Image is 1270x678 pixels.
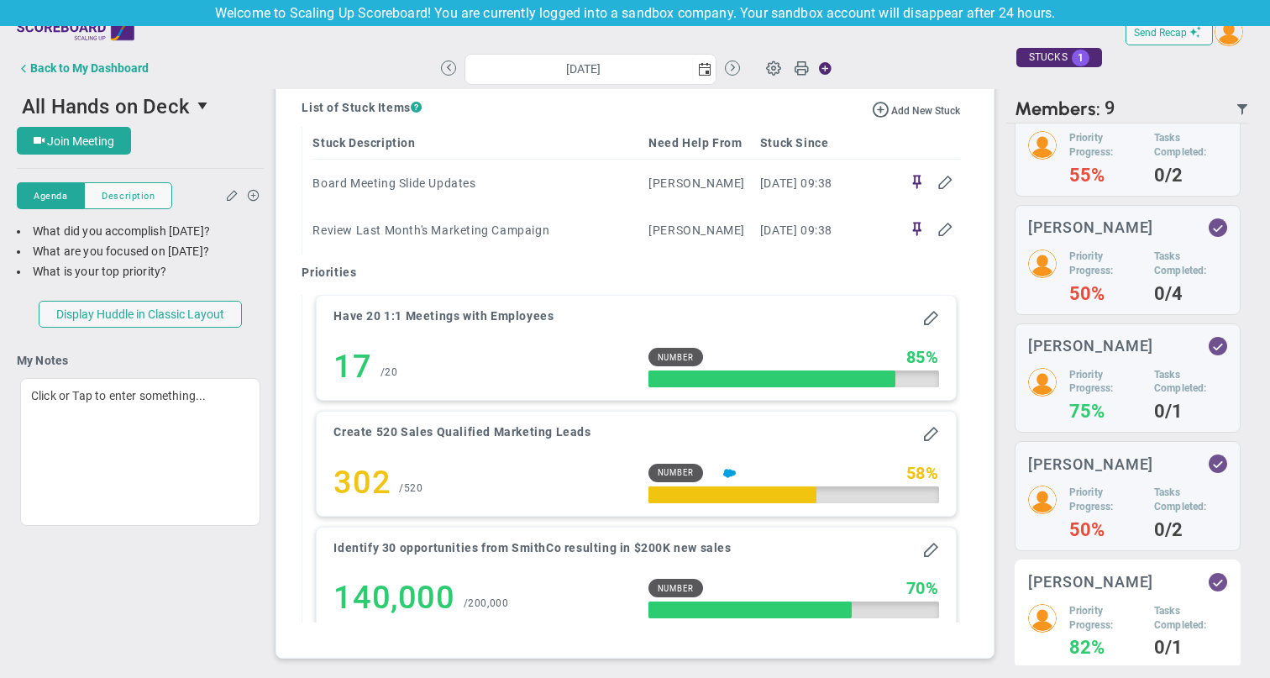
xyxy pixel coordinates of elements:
[1154,404,1227,419] h4: 0/1
[84,182,172,209] button: Description
[909,220,925,238] button: This is no longer a challenge!
[1069,368,1141,397] h5: Priority Progress:
[758,51,790,83] span: Huddle Settings
[1154,286,1227,302] h4: 0/4
[17,244,264,260] div: What are you focused on [DATE]?
[333,308,554,323] h4: Have 20 1:1 Meetings with Employees
[1212,222,1224,234] div: Updated Status
[312,127,648,160] th: Stuck Description
[648,160,760,207] td: [PERSON_NAME]
[1028,131,1057,160] img: 209580.Person.photo
[1236,102,1249,116] span: Filter Updated Members
[102,189,155,203] span: Description
[22,95,190,118] span: All Hands on Deck
[1069,131,1141,160] h5: Priority Progress:
[1154,131,1227,160] h5: Tasks Completed:
[17,353,264,368] h4: My Notes
[17,127,131,155] button: Join Meeting
[17,51,149,85] button: Back to My Dashboard
[658,584,695,593] span: Number
[1212,458,1224,470] div: Updated Status
[1154,486,1227,514] h5: Tasks Completed:
[906,579,926,597] span: 70
[692,55,716,84] span: select
[1015,97,1100,120] span: Members:
[1069,250,1141,278] h5: Priority Progress:
[1212,576,1224,588] div: Updated Status
[1028,250,1057,278] img: 209581.Person.photo
[190,92,218,120] span: select
[648,127,760,160] th: Need Help From
[333,464,391,501] h4: 302
[926,464,939,482] span: %
[658,353,695,362] span: Number
[760,127,896,160] th: Stuck Since
[1154,640,1227,655] h4: 0/1
[1154,368,1227,397] h5: Tasks Completed:
[20,378,260,526] div: Click or Tap to enter something...
[811,57,832,80] span: Action Button
[1069,486,1141,514] h5: Priority Progress:
[47,134,114,148] span: Join Meeting
[1069,404,1141,419] h4: 75%
[302,265,959,280] h4: Priorities
[1028,219,1154,235] h3: [PERSON_NAME]
[648,207,760,254] td: [PERSON_NAME]
[17,182,84,209] button: Agenda
[1105,97,1115,120] span: 9
[399,474,422,503] div: 520
[1154,250,1227,278] h5: Tasks Completed:
[925,173,953,191] button: Edit this stuck
[399,482,404,494] span: /
[1028,338,1154,354] h3: [PERSON_NAME]
[1134,27,1187,39] span: Send Recap
[760,207,896,254] td: [DATE] 09:38
[1069,286,1141,302] h4: 50%
[1028,604,1057,633] img: 209584.Person.photo
[1126,19,1213,45] button: Send Recap
[926,348,939,366] span: %
[925,220,953,238] button: Edit this stuck
[333,424,590,439] h4: Create 520 Sales Qualified Marketing Leads
[906,348,926,366] span: 85
[1069,604,1141,633] h5: Priority Progress:
[1069,523,1141,538] h4: 50%
[1154,168,1227,183] h4: 0/2
[17,13,134,47] img: scalingup-logo.svg
[333,348,371,385] h4: 17
[17,223,264,239] div: What did you accomplish [DATE]?
[333,579,454,616] h4: 140,000
[30,61,149,75] div: Back to My Dashboard
[658,468,695,477] span: Number
[464,589,509,618] div: 200,000
[1069,640,1141,655] h4: 82%
[794,60,809,83] span: Print Huddle
[926,579,939,597] span: %
[1028,486,1057,514] img: 209583.Person.photo
[723,467,736,480] img: Salesforce Enabled<br />Sandbox: Quarterly Leads and Opportunities
[906,464,926,482] span: 58
[34,189,67,203] span: Agenda
[380,358,398,387] div: 20
[872,100,960,118] button: Add New Stuck
[1069,168,1141,183] h4: 55%
[1215,18,1243,46] img: 209576.Person.photo
[1028,456,1154,472] h3: [PERSON_NAME]
[891,105,960,117] span: Add New Stuck
[312,174,642,192] div: Board Meeting Slide Updates
[380,366,386,378] span: /
[39,301,242,328] button: Display Huddle in Classic Layout
[1028,368,1057,397] img: 209582.Person.photo
[1072,50,1089,66] span: 1
[302,100,959,115] h4: List of Stuck Items
[312,221,642,239] div: Review Last Month's Marketing Campaign
[333,540,731,555] h4: Identify 30 opportunities from SmithCo resulting in $200K new sales
[1016,48,1102,67] div: STUCKS
[1028,574,1154,590] h3: [PERSON_NAME]
[1212,340,1224,352] div: Updated Status
[17,264,264,280] div: What is your top priority?
[909,173,925,191] button: This is no longer a challenge!
[1154,523,1227,538] h4: 0/2
[1154,604,1227,633] h5: Tasks Completed:
[464,597,469,609] span: /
